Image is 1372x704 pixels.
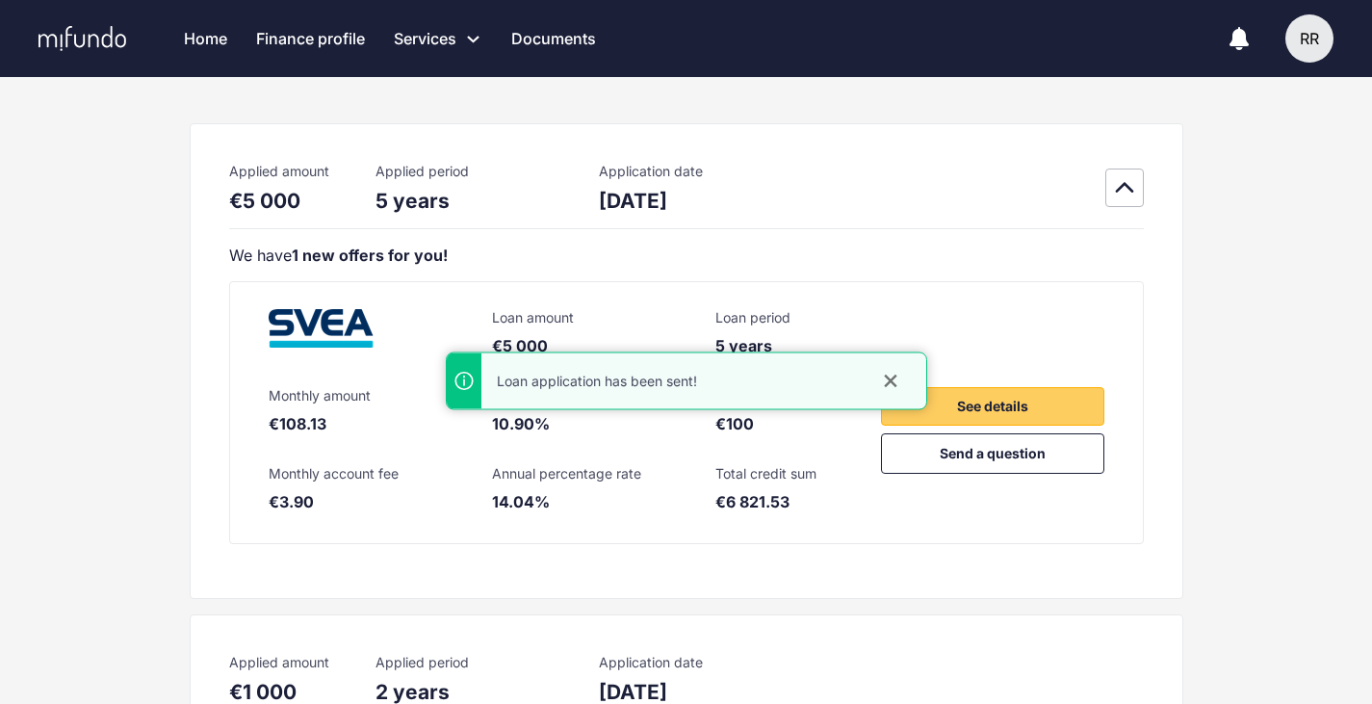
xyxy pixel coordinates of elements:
[599,680,703,704] div: [DATE]
[229,680,345,704] div: €1 000
[229,189,345,213] div: €5 000
[957,395,1028,418] span: See details
[715,491,850,512] div: €6 821.53
[269,491,461,512] div: €3.90
[940,445,1046,462] span: Send a question
[881,387,1104,426] button: See details
[269,387,461,404] div: Monthly amount
[599,189,703,213] div: [DATE]
[715,413,850,434] div: €100
[229,163,345,179] div: Applied amount
[715,335,908,356] div: 5 years
[492,335,685,356] div: €5 000
[375,654,568,670] div: Applied period
[229,245,1144,266] div: We have
[599,163,703,179] div: Application date
[269,413,461,434] div: €108.13
[878,369,903,394] button: close
[375,189,568,213] div: 5 years
[292,246,448,265] strong: 1 new offers for you!
[229,654,345,670] div: Applied amount
[881,433,1104,474] button: Send a question
[269,465,461,482] div: Monthly account fee
[481,372,878,391] div: Loan application has been sent!
[492,309,685,326] div: Loan amount
[599,654,703,670] div: Application date
[715,309,908,326] div: Loan period
[492,465,685,482] div: Annual percentage rate
[492,491,685,512] div: 14.04%
[492,413,685,434] div: 10.90%
[269,309,374,348] img: Svea Finance AS
[375,680,568,704] div: 2 years
[715,465,850,482] div: Total credit sum
[375,163,568,179] div: Applied period
[1285,14,1333,63] button: RR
